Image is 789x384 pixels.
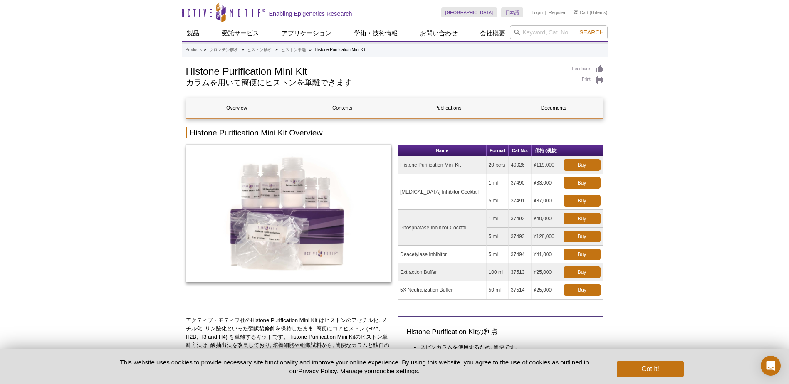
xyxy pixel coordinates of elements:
[509,263,532,281] td: 37513
[242,47,244,52] li: »
[579,29,603,36] span: Search
[376,367,418,374] button: cookie settings
[574,10,589,15] a: Cart
[509,156,532,174] td: 40026
[398,246,487,263] td: Deacetylase Inhibitor
[564,284,601,296] a: Buy
[487,174,509,192] td: 1 ml
[574,7,608,17] li: (0 items)
[532,210,561,228] td: ¥40,000
[217,25,264,41] a: 受託サービス
[487,228,509,246] td: 5 ml
[398,145,487,156] th: Name
[509,174,532,192] td: 37490
[277,25,336,41] a: アプリケーション
[509,246,532,263] td: 37494
[398,263,487,281] td: Extraction Buffer
[532,145,561,156] th: 価格 (税抜)
[209,46,238,54] a: クロマチン解析
[487,281,509,299] td: 50 ml
[406,327,595,337] h3: Histone Purification Kitの利点
[186,316,392,366] p: アクティブ・モティフ社のHistone Purification Mini Kit はヒストンのアセチル化, メチル化, リン酸化といった翻訳後修飾を保持したまま, 簡便にコアヒストン (H2A...
[415,25,463,41] a: お問い合わせ
[503,98,604,118] a: Documents
[487,210,509,228] td: 1 ml
[487,192,509,210] td: 5 ml
[186,64,564,77] h1: Histone Purification Mini Kit
[487,246,509,263] td: 5 ml
[487,156,509,174] td: 20 rxns
[532,263,561,281] td: ¥25,000
[617,361,683,377] button: Got it!
[501,7,523,17] a: 日本語
[564,231,601,242] a: Buy
[398,98,499,118] a: Publications
[475,25,510,41] a: 会社概要
[564,195,601,207] a: Buy
[577,29,606,36] button: Search
[564,249,601,260] a: Buy
[509,281,532,299] td: 37514
[315,47,366,52] li: Histone Purification Mini Kit
[509,192,532,210] td: 37491
[420,343,586,352] li: スピンカラムを使用するため, 簡便です。
[572,64,603,74] a: Feedback
[281,46,306,54] a: ヒストン単離
[275,47,278,52] li: »
[292,98,393,118] a: Contents
[398,156,487,174] td: Histone Purification Mini Kit
[182,25,204,41] a: 製品
[186,145,392,282] img: Histone Purification Mini Kit
[309,47,312,52] li: »
[441,7,497,17] a: [GEOGRAPHIC_DATA]
[349,25,403,41] a: 学術・技術情報
[509,210,532,228] td: 37492
[398,174,487,210] td: [MEDICAL_DATA] Inhibitor Cocktail
[186,98,287,118] a: Overview
[564,213,601,224] a: Buy
[487,263,509,281] td: 100 ml
[247,46,272,54] a: ヒストン解析
[545,7,547,17] li: |
[532,228,561,246] td: ¥128,000
[186,79,564,86] h2: カラムを用いて簡便にヒストンを単離できます
[204,47,206,52] li: »
[269,10,352,17] h2: Enabling Epigenetics Research
[532,246,561,263] td: ¥41,000
[564,159,601,171] a: Buy
[510,25,608,39] input: Keyword, Cat. No.
[487,145,509,156] th: Format
[532,281,561,299] td: ¥25,000
[564,266,601,278] a: Buy
[509,228,532,246] td: 37493
[509,145,532,156] th: Cat No.
[398,281,487,299] td: 5X Neutralization Buffer
[532,192,561,210] td: ¥87,000
[761,356,781,376] div: Open Intercom Messenger
[186,46,202,54] a: Products
[532,10,543,15] a: Login
[398,210,487,246] td: Phosphatase Inhibitor Cocktail
[532,156,561,174] td: ¥119,000
[106,358,603,375] p: This website uses cookies to provide necessary site functionality and improve your online experie...
[574,10,578,14] img: Your Cart
[186,127,603,138] h2: Histone Purification Mini Kit Overview
[532,174,561,192] td: ¥33,000
[564,177,601,189] a: Buy
[572,76,603,85] a: Print
[549,10,566,15] a: Register
[298,367,336,374] a: Privacy Policy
